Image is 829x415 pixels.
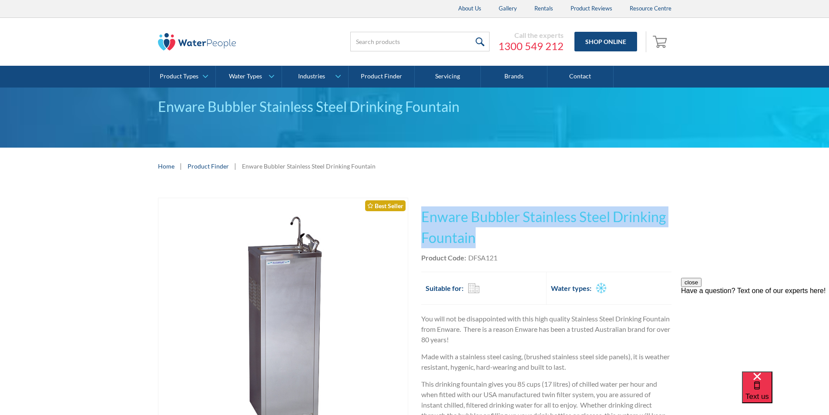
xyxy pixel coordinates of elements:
[653,34,669,48] img: shopping cart
[551,283,591,294] h2: Water types:
[426,283,463,294] h2: Suitable for:
[547,66,614,88] a: Contact
[158,162,175,171] a: Home
[421,206,671,248] h1: Enware Bubbler Stainless Steel Drinking Fountain
[282,66,348,88] a: Industries
[349,66,415,88] a: Product Finder
[415,66,481,88] a: Servicing
[158,96,671,117] div: Enware Bubbler Stainless Steel Drinking Fountain
[188,162,229,171] a: Product Finder
[160,73,198,80] div: Product Types
[365,200,406,211] div: Best Seller
[179,161,183,171] div: |
[242,162,376,171] div: Enware Bubbler Stainless Steel Drinking Fountain
[742,371,829,415] iframe: podium webchat widget bubble
[216,66,282,88] a: Water Types
[421,351,671,372] p: Made with a stainless steel casing, (brushed stainless steel side panels), it is weather resistan...
[233,161,238,171] div: |
[498,31,564,40] div: Call the experts
[298,73,325,80] div: Industries
[498,40,564,53] a: 1300 549 212
[574,32,637,51] a: Shop Online
[481,66,547,88] a: Brands
[158,33,236,51] img: The Water People
[350,32,490,51] input: Search products
[468,253,497,263] div: DFSA121
[421,314,671,345] p: You will not be disappointed with this high quality Stainless Steel Drinking Fountain from Enware...
[651,31,671,52] a: Open empty cart
[229,73,262,80] div: Water Types
[150,66,215,88] a: Product Types
[681,278,829,382] iframe: podium webchat widget prompt
[421,253,466,262] strong: Product Code:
